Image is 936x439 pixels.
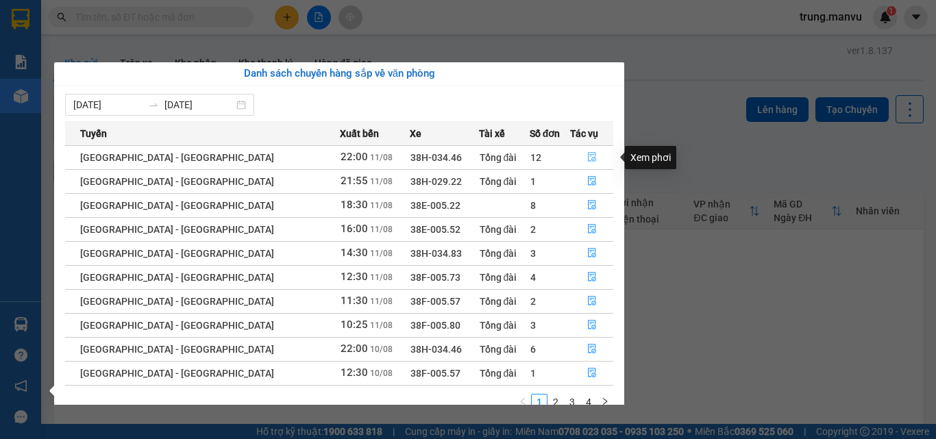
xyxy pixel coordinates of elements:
span: Xuất bến [340,126,379,141]
button: file-done [571,290,613,312]
button: file-done [571,314,613,336]
span: 11/08 [370,177,393,186]
li: 1 [531,394,547,410]
a: 3 [565,394,580,410]
span: 38H-029.22 [410,176,462,187]
div: Xem phơi [625,146,676,169]
span: file-done [587,152,597,163]
span: [GEOGRAPHIC_DATA] - [GEOGRAPHIC_DATA] [80,344,274,355]
span: file-done [587,200,597,211]
div: Tổng đài [480,174,529,189]
span: 11:30 [341,294,368,307]
span: 11/08 [370,321,393,330]
span: 38F-005.80 [410,320,460,331]
span: Xe [410,126,421,141]
span: 3 [530,320,536,331]
span: 38F-005.57 [410,368,460,379]
div: Tổng đài [480,150,529,165]
a: 4 [581,394,596,410]
span: 22:00 [341,151,368,163]
span: 8 [530,200,536,211]
span: [GEOGRAPHIC_DATA] - [GEOGRAPHIC_DATA] [80,272,274,283]
span: [GEOGRAPHIC_DATA] - [GEOGRAPHIC_DATA] [80,200,274,211]
span: 38F-005.73 [410,272,460,283]
span: 18:30 [341,199,368,211]
span: file-done [587,368,597,379]
span: 12:30 [341,271,368,283]
span: 16:00 [341,223,368,235]
span: 22:00 [341,342,368,355]
span: 10/08 [370,344,393,354]
span: [GEOGRAPHIC_DATA] - [GEOGRAPHIC_DATA] [80,224,274,235]
span: 38H-034.46 [410,344,462,355]
div: Tổng đài [480,318,529,333]
span: 11/08 [370,225,393,234]
span: Tác vụ [570,126,598,141]
span: file-done [587,224,597,235]
span: 11/08 [370,249,393,258]
div: Tổng đài [480,270,529,285]
span: file-done [587,320,597,331]
li: Next Page [597,394,613,410]
div: Tổng đài [480,342,529,357]
span: to [148,99,159,110]
input: Đến ngày [164,97,234,112]
span: file-done [587,344,597,355]
li: 3 [564,394,580,410]
span: Số đơn [530,126,561,141]
span: 14:30 [341,247,368,259]
span: [GEOGRAPHIC_DATA] - [GEOGRAPHIC_DATA] [80,296,274,307]
button: file-done [571,266,613,288]
span: 21:55 [341,175,368,187]
span: left [519,397,527,405]
span: swap-right [148,99,159,110]
button: file-done [571,338,613,360]
span: Tài xế [479,126,505,141]
span: 11/08 [370,273,393,282]
span: 1 [530,368,536,379]
li: 4 [580,394,597,410]
div: Tổng đài [480,294,529,309]
span: 38F-005.57 [410,296,460,307]
span: [GEOGRAPHIC_DATA] - [GEOGRAPHIC_DATA] [80,368,274,379]
button: right [597,394,613,410]
span: 38E-005.22 [410,200,460,211]
button: file-done [571,147,613,168]
span: file-done [587,176,597,187]
li: Previous Page [515,394,531,410]
span: 11/08 [370,297,393,306]
div: Danh sách chuyến hàng sắp về văn phòng [65,66,613,82]
li: 2 [547,394,564,410]
span: Tuyến [80,126,107,141]
button: left [515,394,531,410]
span: [GEOGRAPHIC_DATA] - [GEOGRAPHIC_DATA] [80,320,274,331]
a: 2 [548,394,563,410]
span: 38H-034.83 [410,248,462,259]
span: 1 [530,176,536,187]
span: [GEOGRAPHIC_DATA] - [GEOGRAPHIC_DATA] [80,248,274,259]
div: Tổng đài [480,246,529,261]
span: file-done [587,248,597,259]
span: file-done [587,296,597,307]
span: 38E-005.52 [410,224,460,235]
span: 38H-034.46 [410,152,462,163]
span: 12 [530,152,541,163]
span: 4 [530,272,536,283]
button: file-done [571,242,613,264]
span: 6 [530,344,536,355]
span: file-done [587,272,597,283]
span: 2 [530,224,536,235]
span: 3 [530,248,536,259]
span: right [601,397,609,405]
input: Từ ngày [73,97,143,112]
span: [GEOGRAPHIC_DATA] - [GEOGRAPHIC_DATA] [80,176,274,187]
div: Tổng đài [480,366,529,381]
div: Tổng đài [480,222,529,237]
span: [GEOGRAPHIC_DATA] - [GEOGRAPHIC_DATA] [80,152,274,163]
span: 10:25 [341,318,368,331]
button: file-done [571,218,613,240]
a: 1 [532,394,547,410]
span: 12:30 [341,366,368,379]
button: file-done [571,362,613,384]
button: file-done [571,195,613,216]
